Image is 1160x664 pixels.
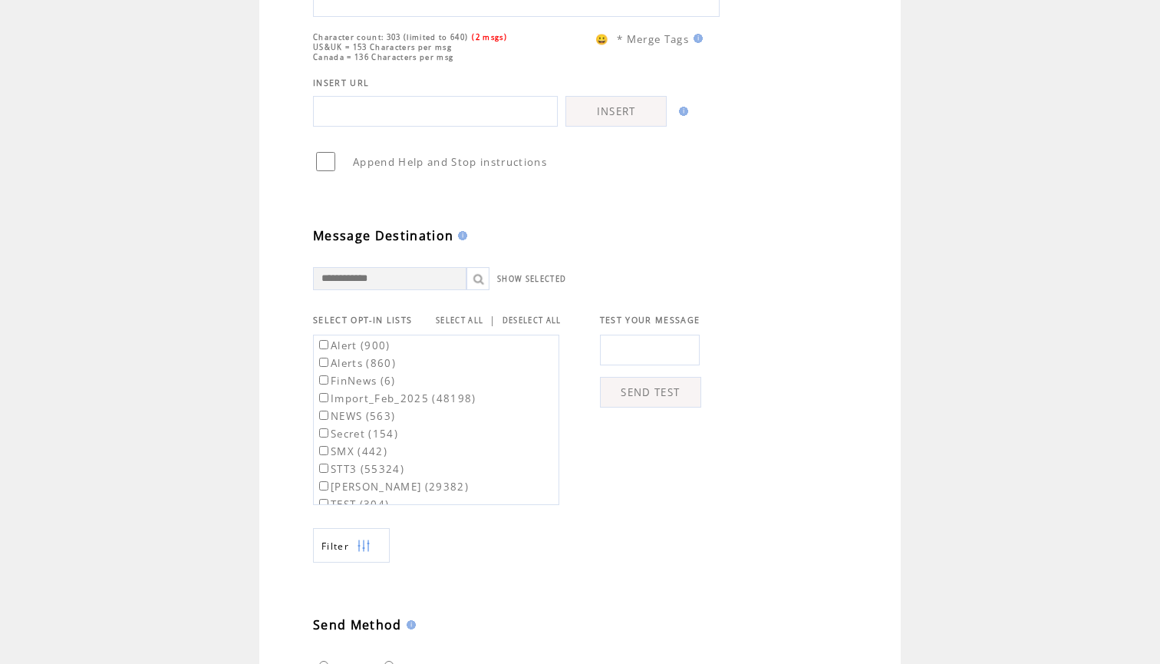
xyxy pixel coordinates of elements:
[472,32,507,42] span: (2 msgs)
[565,96,667,127] a: INSERT
[489,313,496,327] span: |
[316,391,476,405] label: Import_Feb_2025 (48198)
[595,32,609,46] span: 😀
[453,231,467,240] img: help.gif
[313,78,369,88] span: INSERT URL
[436,315,483,325] a: SELECT ALL
[316,497,389,511] label: TEST (304)
[313,616,402,633] span: Send Method
[689,34,703,43] img: help.gif
[319,428,328,438] input: Secret (154)
[503,315,562,325] a: DESELECT ALL
[319,464,328,473] input: STT3 (55324)
[316,374,396,388] label: FinNews (6)
[319,499,328,508] input: TEST (304)
[316,409,395,423] label: NEWS (563)
[313,528,390,563] a: Filter
[313,32,468,42] span: Character count: 303 (limited to 640)
[316,480,469,494] label: [PERSON_NAME] (29382)
[316,444,387,458] label: SMX (442)
[316,427,398,441] label: Secret (154)
[600,315,700,325] span: TEST YOUR MESSAGE
[316,356,396,370] label: Alerts (860)
[497,274,566,284] a: SHOW SELECTED
[357,529,371,563] img: filters.png
[674,107,688,116] img: help.gif
[319,358,328,367] input: Alerts (860)
[402,620,416,629] img: help.gif
[313,42,452,52] span: US&UK = 153 Characters per msg
[319,446,328,455] input: SMX (442)
[321,540,349,553] span: Show filters
[313,227,453,244] span: Message Destination
[319,340,328,349] input: Alert (900)
[313,52,453,62] span: Canada = 136 Characters per msg
[316,339,391,352] label: Alert (900)
[319,375,328,385] input: FinNews (6)
[313,315,412,325] span: SELECT OPT-IN LISTS
[353,155,547,169] span: Append Help and Stop instructions
[316,462,404,476] label: STT3 (55324)
[319,393,328,402] input: Import_Feb_2025 (48198)
[600,377,701,408] a: SEND TEST
[319,481,328,491] input: [PERSON_NAME] (29382)
[617,32,689,46] span: * Merge Tags
[319,411,328,420] input: NEWS (563)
